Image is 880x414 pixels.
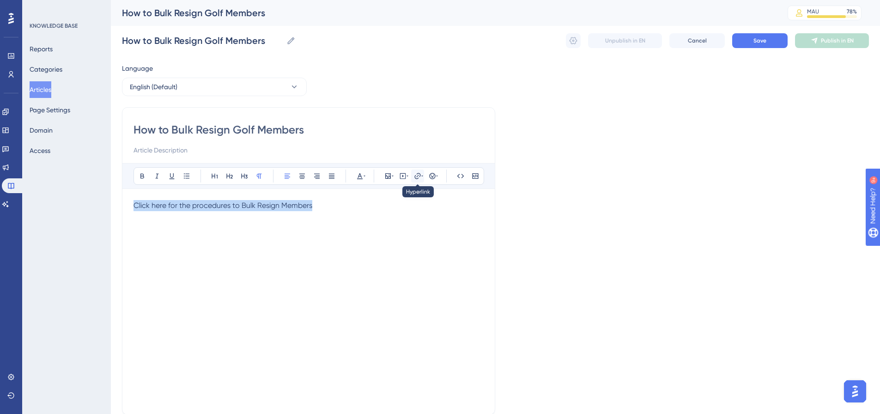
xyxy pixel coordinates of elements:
[63,5,68,12] div: 9+
[795,33,869,48] button: Publish in EN
[134,122,484,137] input: Article Title
[605,37,645,44] span: Unpublish in EN
[134,145,484,156] input: Article Description
[588,33,662,48] button: Unpublish in EN
[669,33,725,48] button: Cancel
[122,34,283,47] input: Article Name
[30,81,51,98] button: Articles
[821,37,854,44] span: Publish in EN
[753,37,766,44] span: Save
[122,78,307,96] button: English (Default)
[30,142,50,159] button: Access
[122,6,765,19] div: How to Bulk Resign Golf Members
[732,33,788,48] button: Save
[841,377,869,405] iframe: UserGuiding AI Assistant Launcher
[30,22,78,30] div: KNOWLEDGE BASE
[122,63,153,74] span: Language
[130,81,177,92] span: English (Default)
[807,8,819,15] div: MAU
[30,41,53,57] button: Reports
[688,37,707,44] span: Cancel
[30,122,53,139] button: Domain
[134,201,312,210] span: Click here for the procedures to Bulk Resign Members
[30,102,70,118] button: Page Settings
[22,2,58,13] span: Need Help?
[30,61,62,78] button: Categories
[847,8,857,15] div: 78 %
